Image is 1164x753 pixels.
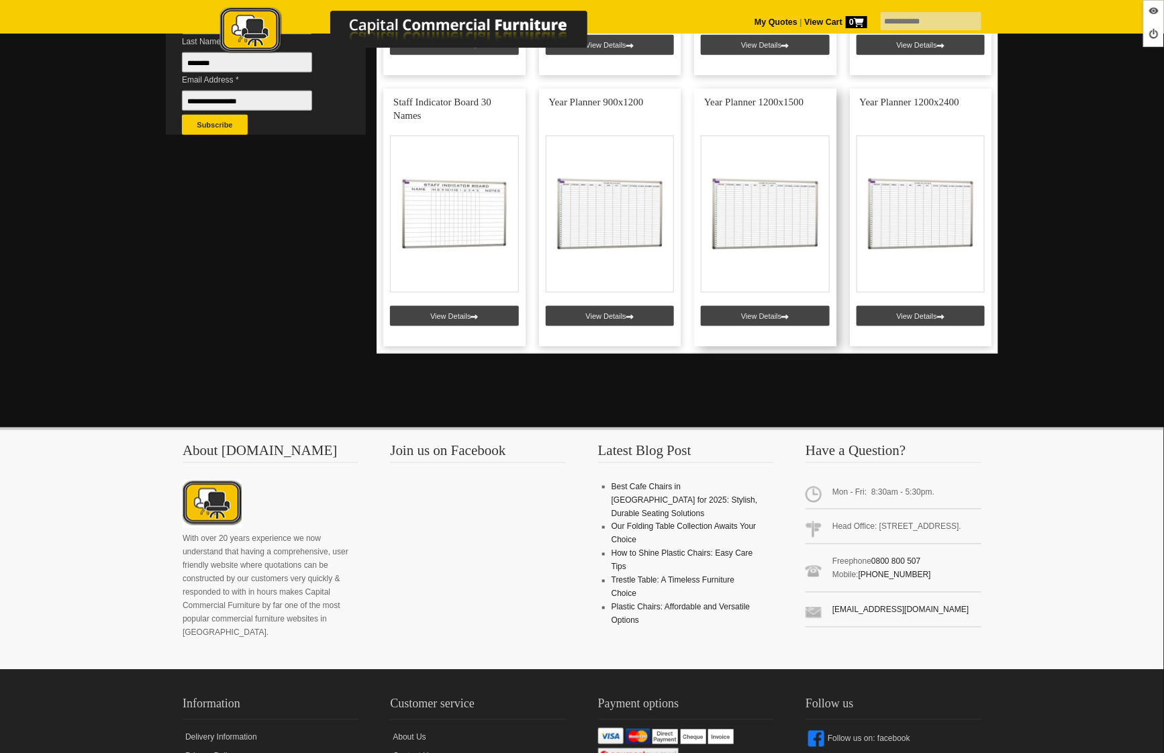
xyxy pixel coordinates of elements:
a: My Quotes [755,17,797,27]
a: 0800 800 507 [871,557,920,566]
input: Last Name * [182,52,312,72]
img: Capital Commercial Furniture Logo [183,7,652,56]
h3: Latest Blog Post [598,444,774,463]
a: How to Shine Plastic Chairs: Easy Care Tips [612,549,753,572]
img: Mastercard [626,729,650,744]
img: Direct Payment [652,730,678,744]
span: 0 [846,16,867,28]
iframe: fb:page Facebook Social Plugin [390,480,565,627]
img: Invoice [708,730,734,744]
h3: Join us on Facebook [390,444,566,463]
a: View Cart0 [802,17,867,27]
h2: Information [183,694,358,720]
a: Capital Commercial Furniture Logo [183,7,652,60]
img: facebook-icon [808,731,824,747]
span: Freephone Mobile: [806,550,981,593]
span: Head Office: [STREET_ADDRESS]. [806,515,981,544]
h3: About [DOMAIN_NAME] [183,444,358,463]
p: With over 20 years experience we now understand that having a comprehensive, user friendly websit... [183,532,358,640]
a: [EMAIL_ADDRESS][DOMAIN_NAME] [832,605,969,615]
h2: Customer service [390,694,566,720]
h2: Payment options [598,694,774,720]
a: Best Cafe Chairs in [GEOGRAPHIC_DATA] for 2025: Stylish, Durable Seating Solutions [612,482,758,518]
h3: Have a Question? [806,444,981,463]
span: Email Address * [182,73,332,87]
span: Mon - Fri: 8:30am - 5:30pm. [806,480,981,509]
a: Trestle Table: A Timeless Furniture Choice [612,576,734,599]
strong: View Cart [804,17,867,27]
a: Our Folding Table Collection Awaits Your Choice [612,522,757,545]
a: Delivery Information [183,728,358,747]
button: Subscribe [182,115,248,135]
input: Email Address * [182,91,312,111]
a: Follow us on: facebook [806,728,981,750]
a: [PHONE_NUMBER] [859,570,931,580]
h2: Follow us [806,694,981,720]
span: Last Name * [182,35,332,48]
img: Cheque [681,730,706,744]
a: Plastic Chairs: Affordable and Versatile Options [612,603,750,625]
img: VISA [598,728,624,744]
a: About Us [390,728,566,747]
img: About CCFNZ Logo [183,480,242,528]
